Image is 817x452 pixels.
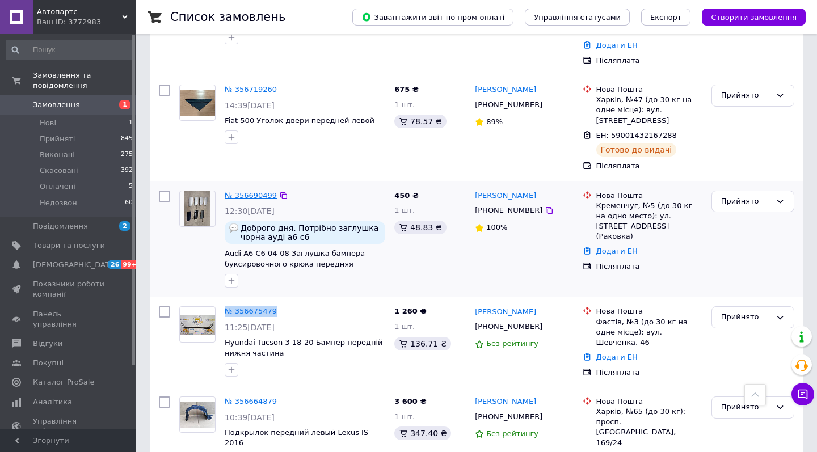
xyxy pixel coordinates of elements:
div: 48.83 ₴ [394,221,446,234]
span: ЕН: 59001432167288 [596,131,677,140]
span: 5 [129,181,133,192]
span: 12:30[DATE] [225,206,275,216]
span: Без рейтингу [486,429,538,438]
div: Харків, №65 (до 30 кг): просп. [GEOGRAPHIC_DATA], 169/24 [596,407,702,448]
div: Післяплата [596,367,702,378]
a: Hyundai Tucson 3 18-20 Бампер передній нижня частина [225,338,383,357]
a: Фото товару [179,85,216,121]
span: Автопартс [37,7,122,17]
span: 3 600 ₴ [394,397,426,405]
div: [PHONE_NUMBER] [473,409,545,424]
div: Прийнято [721,196,771,208]
div: Прийнято [721,90,771,102]
span: Повідомлення [33,221,88,231]
span: Створити замовлення [711,13,797,22]
div: Нова Пошта [596,396,702,407]
span: 1 шт. [394,206,415,214]
div: Прийнято [721,402,771,413]
span: 10:39[DATE] [225,413,275,422]
span: Аналітика [33,397,72,407]
a: Додати ЕН [596,41,638,49]
div: [PHONE_NUMBER] [473,319,545,334]
span: 392 [121,166,133,176]
div: Післяплата [596,56,702,66]
span: 2 [119,221,130,231]
span: Відгуки [33,339,62,349]
span: 450 ₴ [394,191,419,200]
span: Експорт [650,13,682,22]
span: Оплачені [40,181,75,192]
span: Управління сайтом [33,416,105,437]
div: [PHONE_NUMBER] [473,203,545,218]
div: Прийнято [721,311,771,323]
img: Фото товару [180,402,215,428]
div: Кременчуг, №5 (до 30 кг на одно место): ул. [STREET_ADDRESS] (Раковка) [596,201,702,242]
span: 1 260 ₴ [394,307,426,315]
div: Ваш ID: 3772983 [37,17,136,27]
img: Фото товару [180,90,215,116]
span: Управління статусами [534,13,621,22]
button: Створити замовлення [702,9,806,26]
div: Фастів, №3 (до 30 кг на одне місце): вул. Шевченка, 46 [596,317,702,348]
span: 60 [125,198,133,208]
a: Додати ЕН [596,353,638,361]
span: Замовлення та повідомлення [33,70,136,91]
span: 675 ₴ [394,85,419,94]
span: 99+ [121,260,140,269]
span: 100% [486,223,507,231]
span: 1 шт. [394,322,415,331]
span: 11:25[DATE] [225,323,275,332]
span: Виконані [40,150,75,160]
a: № 356675479 [225,307,277,315]
button: Чат з покупцем [791,383,814,405]
span: 26 [108,260,121,269]
div: [PHONE_NUMBER] [473,98,545,112]
span: 89% [486,117,503,126]
span: [DEMOGRAPHIC_DATA] [33,260,117,270]
span: Замовлення [33,100,80,110]
button: Завантажити звіт по пром-оплаті [352,9,513,26]
h1: Список замовлень [170,10,285,24]
span: Без рейтингу [486,339,538,348]
span: Недозвон [40,198,77,208]
div: Нова Пошта [596,85,702,95]
img: Фото товару [180,315,215,335]
div: 347.40 ₴ [394,426,451,440]
a: Фото товару [179,306,216,343]
span: 14:39[DATE] [225,101,275,110]
span: 1 [129,118,133,128]
a: [PERSON_NAME] [475,307,536,318]
div: Готово до видачі [596,143,677,157]
img: :speech_balloon: [229,223,238,233]
a: № 356719260 [225,85,277,94]
div: Харків, №47 (до 30 кг на одне місце): вул. [STREET_ADDRESS] [596,95,702,126]
img: Фото товару [184,191,211,226]
div: Нова Пошта [596,306,702,316]
div: Нова Пошта [596,191,702,201]
a: [PERSON_NAME] [475,396,536,407]
input: Пошук [6,40,134,60]
span: 1 шт. [394,100,415,109]
span: 275 [121,150,133,160]
a: Фото товару [179,191,216,227]
span: 1 шт. [394,412,415,421]
span: Завантажити звіт по пром-оплаті [361,12,504,22]
a: Audi A6 C6 04-08 Заглушка бампера буксировочного крюка передняя [225,249,365,268]
span: 845 [121,134,133,144]
span: Товари та послуги [33,240,105,251]
div: 136.71 ₴ [394,337,451,350]
span: Скасовані [40,166,78,176]
span: Доброго дня. Потрібно заглушка чорна ауді а6 с6 [241,223,381,242]
div: Післяплата [596,161,702,171]
a: [PERSON_NAME] [475,191,536,201]
span: Каталог ProSale [33,377,94,387]
a: Фото товару [179,396,216,433]
span: Показники роботи компанії [33,279,105,299]
a: № 356664879 [225,397,277,405]
button: Управління статусами [525,9,630,26]
span: Подкрылок передний левый Lexus IS 2016- [225,428,368,447]
a: № 356690499 [225,191,277,200]
a: Fiat 500 Уголок двери передней левой [225,116,374,125]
